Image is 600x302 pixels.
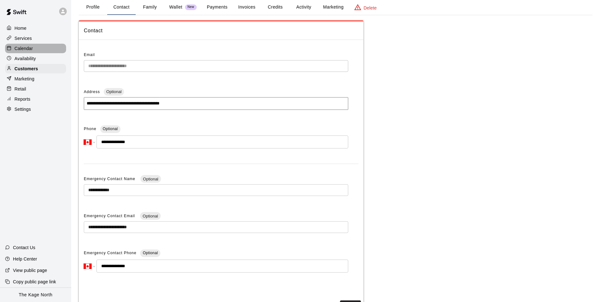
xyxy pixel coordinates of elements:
p: Calendar [15,45,33,52]
p: Retail [15,86,26,92]
span: New [185,5,197,9]
a: Services [5,34,66,43]
a: Retail [5,84,66,94]
span: Phone [84,124,96,134]
p: Contact Us [13,244,35,251]
p: Services [15,35,32,41]
span: Optional [104,89,124,94]
p: Home [15,25,27,31]
span: Optional [140,214,160,218]
span: Email [84,53,95,57]
p: Copy public page link [13,279,56,285]
p: Customers [15,66,38,72]
p: Settings [15,106,31,112]
p: Wallet [169,4,182,10]
a: Reports [5,94,66,104]
span: Contact [84,27,358,35]
div: The email of an existing customer can only be changed by the customer themselves at https://book.... [84,60,348,72]
a: Marketing [5,74,66,84]
span: Optional [140,177,161,181]
span: Address [84,90,100,94]
span: Emergency Contact Phone [84,248,136,258]
span: Emergency Contact Name [84,177,137,181]
p: Availability [15,55,36,62]
p: Delete [364,5,377,11]
p: Marketing [15,76,34,82]
a: Calendar [5,44,66,53]
a: Availability [5,54,66,63]
a: Customers [5,64,66,73]
span: Emergency Contact Email [84,214,136,218]
a: Settings [5,104,66,114]
p: Help Center [13,256,37,262]
p: Reports [15,96,30,102]
span: Optional [103,127,118,131]
p: The Kage North [19,292,53,298]
p: View public page [13,267,47,274]
span: Optional [143,251,158,255]
a: Home [5,23,66,33]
